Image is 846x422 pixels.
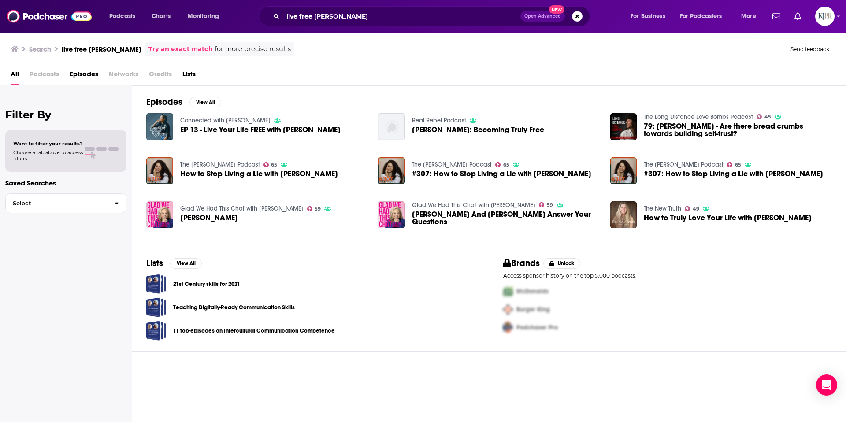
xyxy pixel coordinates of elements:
span: Open Advanced [524,14,561,19]
span: Select [6,200,108,206]
h2: Brands [503,258,540,269]
a: 45 [757,114,771,119]
img: How to Truly Love Your Life with Leah Brathwaite [610,201,637,228]
img: User Profile [815,7,835,26]
a: 65 [263,162,278,167]
button: Unlock [543,258,581,269]
button: Send feedback [788,45,832,53]
img: First Pro Logo [500,282,516,300]
img: Leah Brathwaite: Becoming Truly Free [378,113,405,140]
span: How to Stop Living a Lie with [PERSON_NAME] [180,170,338,178]
a: Real Rebel Podcast [412,117,466,124]
img: #307: How to Stop Living a Lie with Leah Brathwaite [378,157,405,184]
a: The Mark Groves Podcast [644,161,724,168]
a: 79: Leah Brathwaite - Are there bread crumbs towards building self-trust? [644,122,831,137]
img: EP 13 - Live Your Life FREE with Leah Brathwaite [146,113,173,140]
a: ListsView All [146,258,202,269]
a: 65 [727,162,741,167]
a: #307: How to Stop Living a Lie with Leah Brathwaite [644,170,823,178]
img: Candice Brathwaite And Caroline Hirons Answer Your Questions [378,201,405,228]
span: 59 [547,203,553,207]
img: Third Pro Logo [500,318,516,337]
button: open menu [103,9,147,23]
a: How to Stop Living a Lie with Leah Brathwaite [180,170,338,178]
img: #307: How to Stop Living a Lie with Leah Brathwaite [610,157,637,184]
span: [PERSON_NAME] [180,214,238,222]
span: Podchaser Pro [516,324,558,331]
a: Candice Brathwaite And Caroline Hirons Answer Your Questions [412,211,600,226]
a: Leah Brathwaite: Becoming Truly Free [412,126,544,133]
div: Search podcasts, credits, & more... [267,6,598,26]
a: 59 [307,206,321,211]
span: [PERSON_NAME] And [PERSON_NAME] Answer Your Questions [412,211,600,226]
span: Want to filter your results? [13,141,83,147]
span: 49 [693,207,699,211]
img: Second Pro Logo [500,300,516,318]
img: How to Stop Living a Lie with Leah Brathwaite [146,157,173,184]
h3: live free [PERSON_NAME] [62,45,141,53]
span: Credits [149,67,172,85]
a: How to Truly Love Your Life with Leah Brathwaite [644,214,812,222]
span: New [549,5,565,14]
a: Teaching Digitally-Ready Communication Skills [146,297,166,317]
a: EpisodesView All [146,96,221,107]
span: Networks [109,67,138,85]
h2: Lists [146,258,163,269]
span: Monitoring [188,10,219,22]
a: EP 13 - Live Your Life FREE with Leah Brathwaite [180,126,341,133]
span: EP 13 - Live Your Life FREE with [PERSON_NAME] [180,126,341,133]
a: 21st Century skills for 2021 [173,279,240,289]
span: Charts [152,10,171,22]
button: View All [189,97,221,107]
a: Glad We Had This Chat with Caroline Hirons [412,201,535,209]
h3: Search [29,45,51,53]
a: Teaching Digitally-Ready Communication Skills [173,303,295,312]
button: Select [5,193,126,213]
button: Open AdvancedNew [520,11,565,22]
a: The Long Distance Love Bombs Podcast [644,113,753,121]
img: 79: Leah Brathwaite - Are there bread crumbs towards building self-trust? [610,113,637,140]
span: #307: How to Stop Living a Lie with [PERSON_NAME] [644,170,823,178]
a: Lists [182,67,196,85]
a: 21st Century skills for 2021 [146,274,166,294]
h2: Filter By [5,108,126,121]
span: For Business [631,10,665,22]
button: View All [170,258,202,269]
button: open menu [674,9,735,23]
span: McDonalds [516,288,549,295]
img: Candice Brathwaite [146,201,173,228]
span: 65 [735,163,741,167]
h2: Episodes [146,96,182,107]
a: 11 top-episodes on Intercultural Communication Competence [173,326,335,336]
span: 59 [315,207,321,211]
span: Podcasts [109,10,135,22]
a: #307: How to Stop Living a Lie with Leah Brathwaite [412,170,591,178]
a: Episodes [70,67,98,85]
a: 11 top-episodes on Intercultural Communication Competence [146,321,166,341]
span: Burger King [516,306,550,313]
span: For Podcasters [680,10,722,22]
a: Candice Brathwaite [180,214,238,222]
img: Podchaser - Follow, Share and Rate Podcasts [7,8,92,25]
p: Saved Searches [5,179,126,187]
a: Connected with RudieJay [180,117,271,124]
a: Try an exact match [148,44,213,54]
a: Charts [146,9,176,23]
button: open menu [735,9,767,23]
span: 65 [503,163,509,167]
a: 59 [539,202,553,207]
a: Glad We Had This Chat with Caroline Hirons [180,205,304,212]
span: 79: [PERSON_NAME] - Are there bread crumbs towards building self-trust? [644,122,831,137]
span: 65 [271,163,277,167]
